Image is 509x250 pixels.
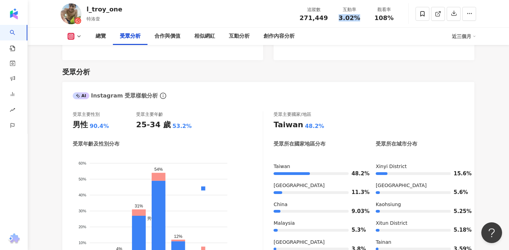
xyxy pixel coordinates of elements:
div: Xinyi District [376,163,464,170]
span: 11.3% [351,190,362,195]
div: [GEOGRAPHIC_DATA] [274,182,362,189]
div: 總覽 [96,32,106,40]
div: 觀看率 [371,6,397,13]
span: 5.6% [454,190,464,195]
a: search [10,25,24,52]
div: China [274,201,362,208]
img: KOL Avatar [61,3,81,24]
div: Malaysia [274,220,362,227]
iframe: Help Scout Beacon - Open [481,222,502,243]
div: Taiwan [274,120,303,130]
div: 互動率 [336,6,363,13]
span: rise [10,103,15,119]
span: 3.02% [339,15,360,21]
span: 男性 [142,216,155,221]
div: [GEOGRAPHIC_DATA] [376,182,464,189]
div: Taiwan [274,163,362,170]
div: 25-34 歲 [136,120,171,130]
div: 53.2% [172,122,192,130]
div: [GEOGRAPHIC_DATA] [274,239,362,246]
div: 90.4% [90,122,109,130]
span: 9.03% [351,209,362,214]
div: Tainan [376,239,464,246]
tspan: 40% [79,193,86,197]
div: 互動分析 [229,32,250,40]
span: 108% [374,15,394,21]
div: 48.2% [305,122,324,130]
tspan: 30% [79,209,86,213]
span: 5.18% [454,228,464,233]
div: 受眾分析 [62,67,90,77]
div: 受眾主要性別 [73,111,100,118]
div: Instagram 受眾樣貌分析 [73,92,158,100]
div: Kaohsiung [376,201,464,208]
div: AI [73,92,89,99]
div: 受眾所在國家地區分布 [274,140,325,148]
div: 受眾所在城市分布 [376,140,417,148]
span: 5.25% [454,209,464,214]
span: info-circle [159,92,167,100]
img: chrome extension [7,233,21,244]
div: 相似網紅 [194,32,215,40]
tspan: 20% [79,225,86,229]
div: 追蹤數 [300,6,328,13]
div: Xitun District [376,220,464,227]
tspan: 50% [79,177,86,181]
span: 15.6% [454,171,464,176]
img: logo icon [8,8,19,19]
div: 創作內容分析 [264,32,295,40]
div: 受眾主要年齡 [136,111,163,118]
span: 48.2% [351,171,362,176]
tspan: 60% [79,161,86,165]
div: 受眾年齡及性別分布 [73,140,119,148]
div: 受眾主要國家/地區 [274,111,311,118]
div: l_troy_one [87,5,122,13]
span: 特洛壹 [87,16,100,21]
span: 271,449 [300,14,328,21]
span: 5.3% [351,228,362,233]
div: 近三個月 [452,31,476,42]
div: 男性 [73,120,88,130]
tspan: 10% [79,241,86,245]
div: 合作與價值 [154,32,180,40]
div: 受眾分析 [120,32,141,40]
